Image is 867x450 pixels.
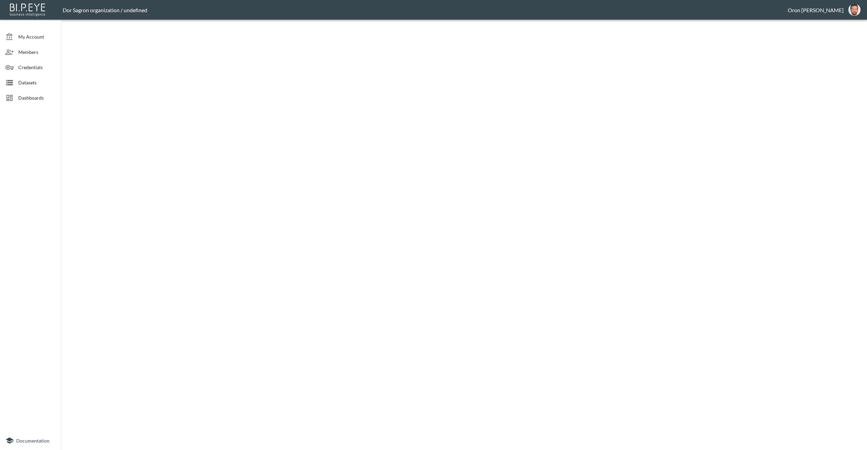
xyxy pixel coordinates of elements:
[788,7,844,13] div: Oron [PERSON_NAME]
[8,2,47,17] img: bipeye-logo
[18,64,56,71] span: Credentials
[63,7,788,13] div: Dor Sagron organization / undefined
[848,4,861,16] img: f7df4f0b1e237398fe25aedd0497c453
[16,438,49,444] span: Documentation
[844,2,865,18] button: oron@bipeye.com
[18,33,56,40] span: My Account
[18,79,56,86] span: Datasets
[18,48,56,56] span: Members
[5,436,56,445] a: Documentation
[18,94,56,101] span: Dashboards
